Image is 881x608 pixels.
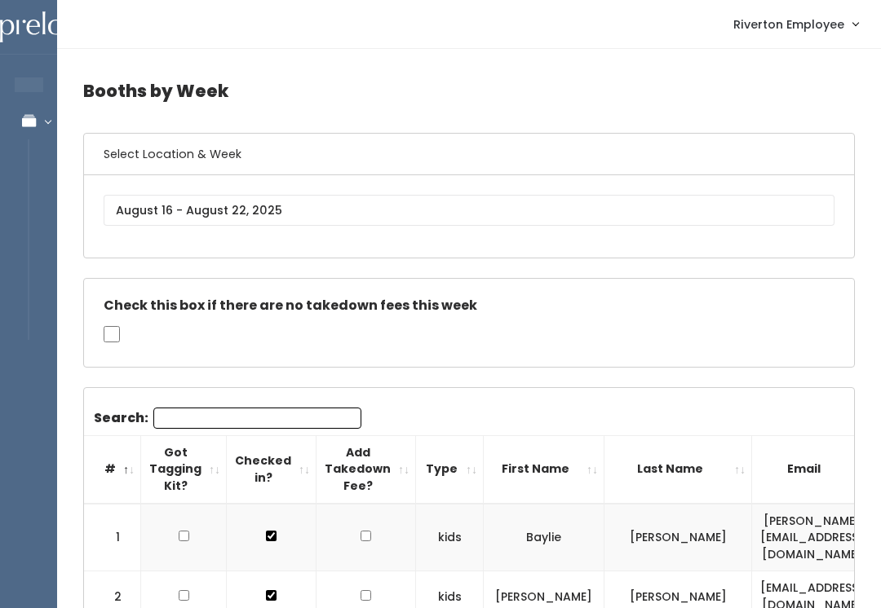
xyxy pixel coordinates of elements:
[84,504,141,571] td: 1
[83,68,855,113] h4: Booths by Week
[84,435,141,503] th: #: activate to sort column descending
[752,504,873,571] td: [PERSON_NAME][EMAIL_ADDRESS][DOMAIN_NAME]
[227,435,317,503] th: Checked in?: activate to sort column ascending
[752,435,873,503] th: Email: activate to sort column ascending
[141,435,227,503] th: Got Tagging Kit?: activate to sort column ascending
[84,134,854,175] h6: Select Location & Week
[604,435,752,503] th: Last Name: activate to sort column ascending
[484,435,604,503] th: First Name: activate to sort column ascending
[733,15,844,33] span: Riverton Employee
[104,298,835,313] h5: Check this box if there are no takedown fees this week
[717,7,874,42] a: Riverton Employee
[104,195,835,226] input: August 16 - August 22, 2025
[416,435,484,503] th: Type: activate to sort column ascending
[416,504,484,571] td: kids
[317,435,416,503] th: Add Takedown Fee?: activate to sort column ascending
[94,408,361,429] label: Search:
[604,504,752,571] td: [PERSON_NAME]
[484,504,604,571] td: Baylie
[153,408,361,429] input: Search:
